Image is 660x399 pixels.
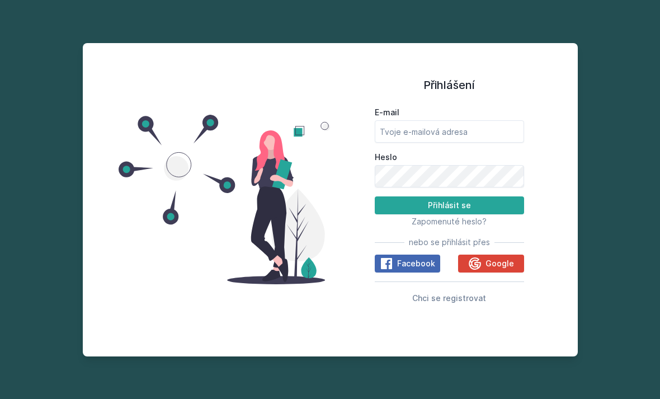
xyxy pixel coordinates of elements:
span: Chci se registrovat [412,293,486,303]
span: Facebook [397,258,435,269]
label: Heslo [375,152,524,163]
span: nebo se přihlásit přes [409,237,490,248]
button: Facebook [375,255,440,273]
h1: Přihlášení [375,77,524,93]
input: Tvoje e-mailová adresa [375,120,524,143]
span: Google [485,258,514,269]
button: Google [458,255,524,273]
label: E-mail [375,107,524,118]
span: Zapomenuté heslo? [412,217,487,226]
button: Chci se registrovat [412,291,486,304]
button: Přihlásit se [375,196,524,214]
